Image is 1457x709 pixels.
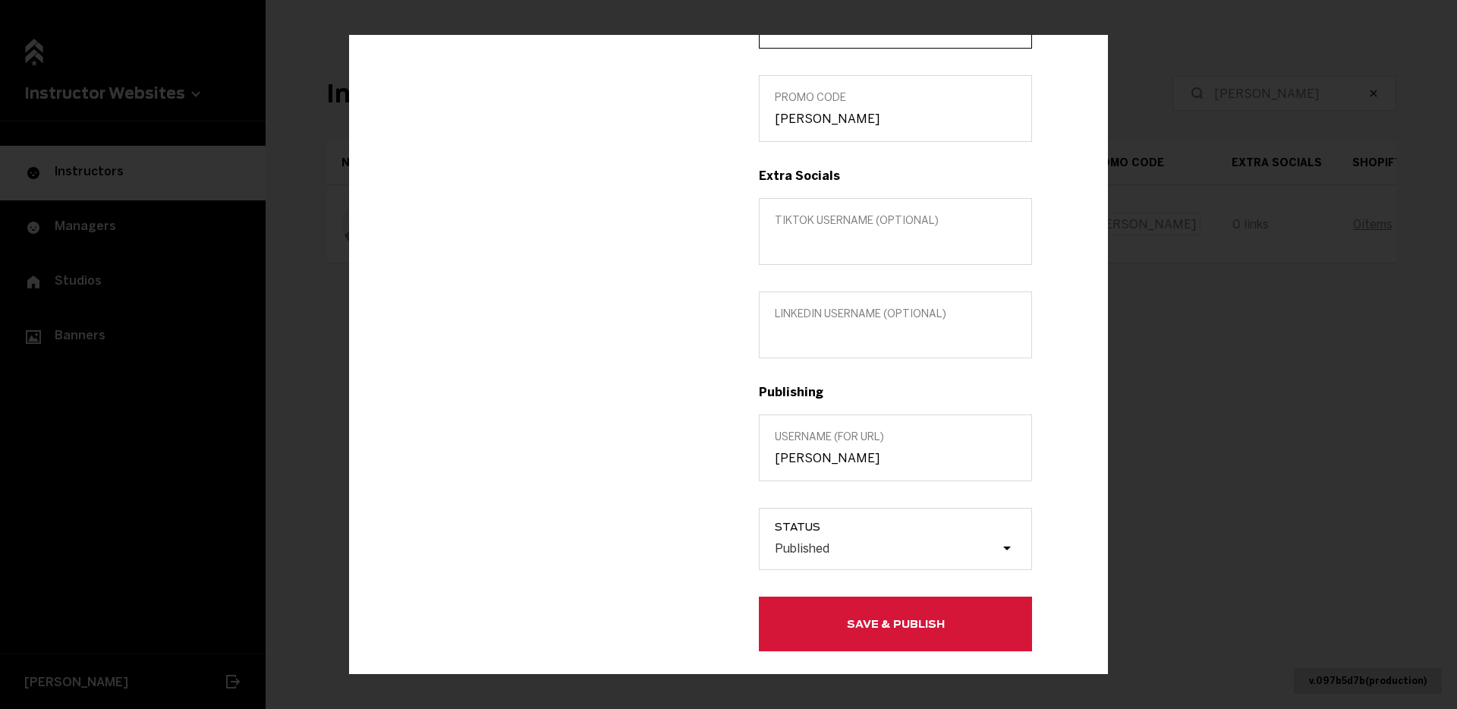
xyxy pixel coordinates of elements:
[775,307,1016,320] span: LinkedIn username (optional)
[775,214,1016,227] span: TikTok username (optional)
[759,169,1032,183] h3: Extra Socials
[349,36,1108,674] div: Example Modal
[775,235,1016,249] input: TikTok username (optional)
[775,451,1016,465] input: Username (for url)
[775,430,1016,443] span: Username (for url)
[775,91,1016,104] span: Promo Code
[775,540,829,555] div: Published
[775,328,1016,342] input: LinkedIn username (optional)
[759,385,1032,399] h3: Publishing
[775,521,1031,533] span: Status
[775,112,1016,126] input: Promo Code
